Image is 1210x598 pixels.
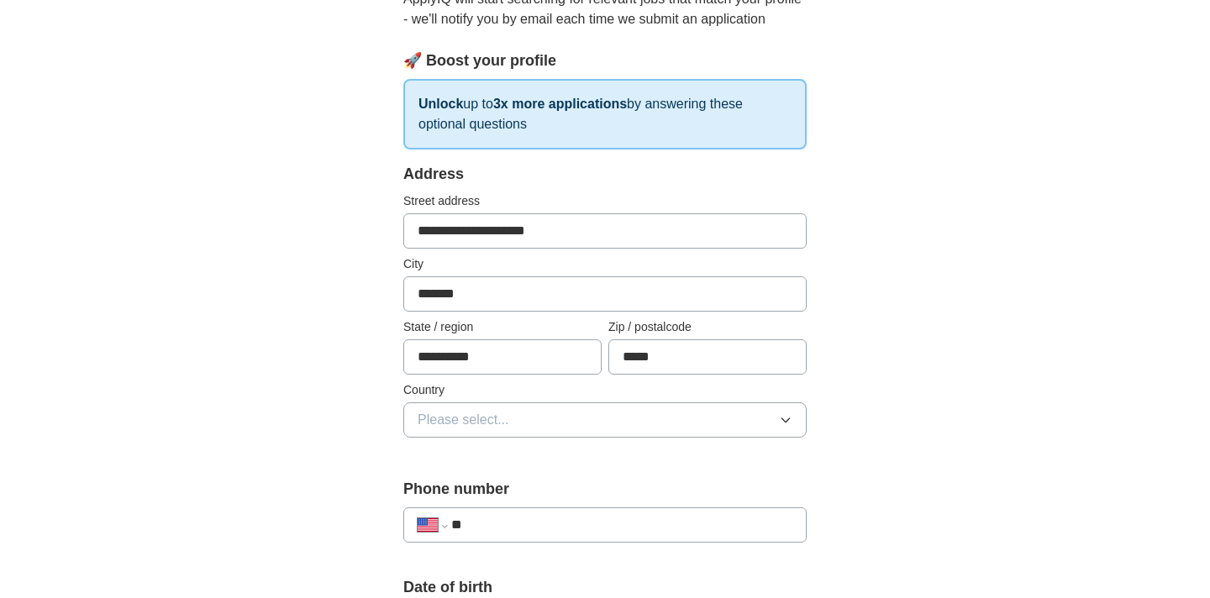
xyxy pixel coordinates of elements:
label: Phone number [403,478,807,501]
label: Street address [403,192,807,210]
strong: Unlock [418,97,463,111]
span: Please select... [418,410,509,430]
label: State / region [403,318,602,336]
label: Country [403,381,807,399]
label: City [403,255,807,273]
div: 🚀 Boost your profile [403,50,807,72]
button: Please select... [403,402,807,438]
label: Zip / postalcode [608,318,807,336]
p: up to by answering these optional questions [403,79,807,149]
div: Address [403,163,807,186]
strong: 3x more applications [493,97,627,111]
